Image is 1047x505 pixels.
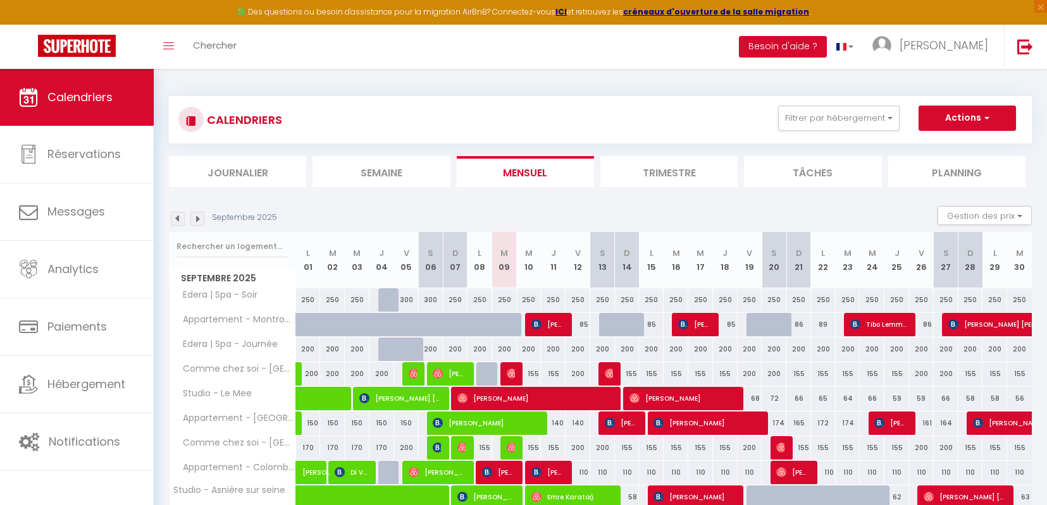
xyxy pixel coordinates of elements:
[468,288,492,312] div: 250
[1016,247,1024,259] abbr: M
[688,436,713,459] div: 155
[738,461,762,484] div: 110
[296,232,321,288] th: 01
[697,247,704,259] abbr: M
[171,436,298,450] span: Comme chez soi - [GEOGRAPHIC_DATA]
[850,312,908,336] span: Tibo Lemmens
[909,436,934,459] div: 200
[296,362,321,386] div: 200
[482,460,515,484] span: [PERSON_NAME]
[909,411,934,435] div: 161
[623,6,809,17] strong: créneaux d'ouverture de la salle migration
[688,288,713,312] div: 250
[811,461,836,484] div: 110
[934,436,958,459] div: 200
[555,6,567,17] a: ICI
[394,288,419,312] div: 300
[345,362,369,386] div: 200
[811,338,836,361] div: 200
[541,411,566,435] div: 140
[541,338,566,361] div: 200
[909,313,934,336] div: 86
[47,261,99,277] span: Analytics
[836,411,860,435] div: 174
[664,436,688,459] div: 155
[575,247,581,259] abbr: V
[811,313,836,336] div: 89
[369,362,394,386] div: 200
[302,454,331,478] span: [PERSON_NAME]
[345,436,369,459] div: 170
[982,387,1007,410] div: 58
[345,411,369,435] div: 150
[909,461,934,484] div: 110
[778,106,900,131] button: Filtrer par hébergement
[713,313,738,336] div: 85
[541,288,566,312] div: 250
[171,411,298,425] span: Appartement - [GEOGRAPHIC_DATA] XVII
[688,232,713,288] th: 17
[296,436,321,459] div: 170
[909,387,934,410] div: 59
[320,338,345,361] div: 200
[296,461,321,485] a: [PERSON_NAME]
[786,313,811,336] div: 86
[762,338,786,361] div: 200
[860,461,884,484] div: 110
[639,461,664,484] div: 110
[811,411,836,435] div: 172
[605,411,638,435] span: [PERSON_NAME]
[468,436,492,459] div: 155
[738,387,762,410] div: 68
[836,288,860,312] div: 250
[664,362,688,386] div: 155
[590,232,615,288] th: 13
[1017,39,1033,54] img: logout
[713,362,738,386] div: 155
[320,436,345,459] div: 170
[507,362,515,386] span: [PERSON_NAME]
[500,247,508,259] abbr: M
[672,247,680,259] abbr: M
[171,288,261,302] span: Edera | Spa - Soir
[639,288,664,312] div: 250
[811,436,836,459] div: 155
[345,232,369,288] th: 03
[895,247,900,259] abbr: J
[739,36,827,58] button: Besoin d'aide ?
[525,247,533,259] abbr: M
[836,338,860,361] div: 200
[193,39,237,52] span: Chercher
[664,232,688,288] th: 16
[713,436,738,459] div: 155
[688,338,713,361] div: 200
[909,232,934,288] th: 26
[457,156,594,187] li: Mensuel
[492,338,517,361] div: 200
[409,460,466,484] span: [PERSON_NAME]
[600,247,605,259] abbr: S
[874,411,907,435] span: [PERSON_NAME]
[863,25,1004,69] a: ... [PERSON_NAME]
[786,288,811,312] div: 250
[204,106,282,134] h3: CALENDRIERS
[605,362,613,386] span: [PERSON_NAME]
[934,232,958,288] th: 27
[909,362,934,386] div: 200
[993,247,997,259] abbr: L
[844,247,852,259] abbr: M
[836,362,860,386] div: 155
[836,461,860,484] div: 110
[428,247,433,259] abbr: S
[919,247,924,259] abbr: V
[38,35,116,57] img: Super Booking
[171,313,298,327] span: Appartement - Montrouge 2
[517,362,542,386] div: 155
[747,247,752,259] abbr: V
[409,362,417,386] span: [PERSON_NAME]
[934,387,958,410] div: 66
[541,436,566,459] div: 155
[320,288,345,312] div: 250
[566,411,590,435] div: 140
[982,362,1007,386] div: 155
